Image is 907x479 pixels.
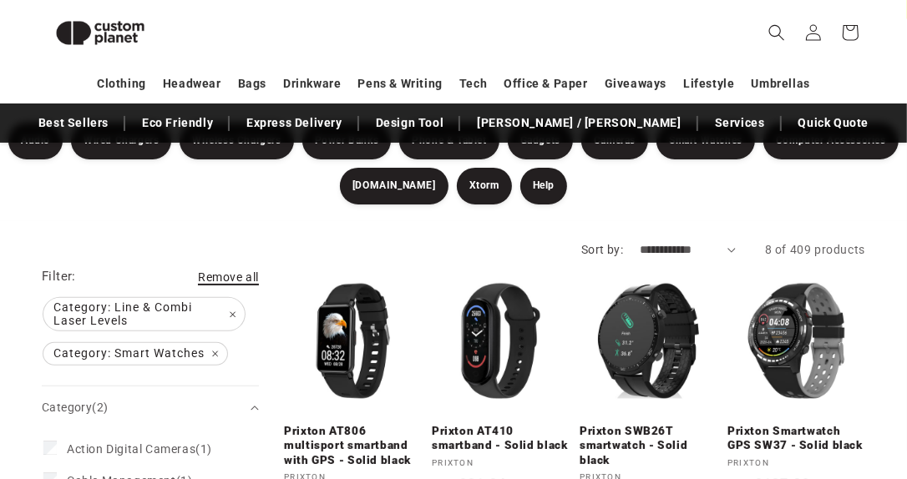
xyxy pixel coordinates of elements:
[580,424,717,468] a: Prixton SWB26T smartwatch - Solid black
[683,69,734,98] a: Lifestyle
[581,243,623,256] label: Sort by:
[92,401,108,414] span: (2)
[8,123,899,204] nav: Tech Filters
[42,298,246,330] a: Category: Line & Combi Laser Levels
[432,424,570,453] a: Prixton AT410 smartband - Solid black
[67,441,212,456] span: (1)
[758,14,795,51] summary: Search
[97,69,146,98] a: Clothing
[67,442,195,456] span: Action Digital Cameras
[42,386,259,429] summary: Category (2 selected)
[605,69,666,98] a: Giveaways
[238,108,351,138] a: Express Delivery
[765,243,865,256] span: 8 of 409 products
[198,270,259,284] span: Remove all
[504,69,587,98] a: Office & Paper
[30,108,117,138] a: Best Sellers
[520,168,567,204] a: Help
[42,267,76,286] h2: Filter:
[358,69,443,98] a: Pens & Writing
[340,168,448,204] a: [DOMAIN_NAME]
[163,69,221,98] a: Headwear
[284,424,422,468] a: Prixton AT806 multisport smartband with GPS - Solid black
[727,424,865,453] a: Prixton Smartwatch GPS SW37 - Solid black
[198,267,259,288] a: Remove all
[283,69,341,98] a: Drinkware
[790,108,878,138] a: Quick Quote
[367,108,453,138] a: Design Tool
[459,69,487,98] a: Tech
[457,168,512,204] a: Xtorm
[43,298,245,330] span: Category: Line & Combi Laser Levels
[42,343,229,365] a: Category: Smart Watches
[238,69,266,98] a: Bags
[707,108,773,138] a: Services
[134,108,221,138] a: Eco Friendly
[752,69,810,98] a: Umbrellas
[42,401,108,414] span: Category
[42,7,159,59] img: Custom Planet
[469,108,689,138] a: [PERSON_NAME] / [PERSON_NAME]
[43,343,227,365] span: Category: Smart Watches
[823,399,907,479] iframe: Chat Widget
